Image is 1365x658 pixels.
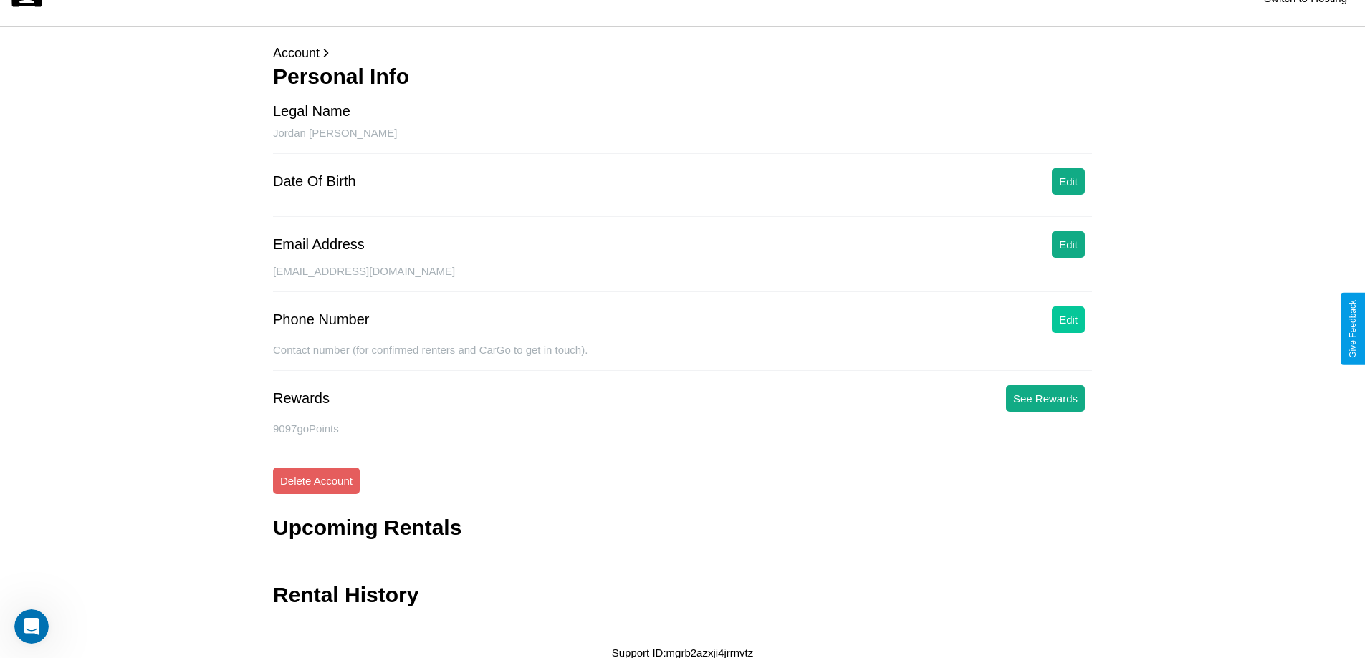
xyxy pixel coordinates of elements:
button: See Rewards [1006,385,1085,412]
div: Email Address [273,236,365,253]
div: Jordan [PERSON_NAME] [273,127,1092,154]
div: Give Feedback [1348,300,1358,358]
button: Edit [1052,231,1085,258]
iframe: Intercom live chat [14,609,49,644]
h3: Rental History [273,583,418,607]
button: Edit [1052,168,1085,195]
div: Date Of Birth [273,173,356,190]
div: Legal Name [273,103,350,120]
button: Delete Account [273,468,360,494]
p: Account [273,42,1092,64]
h3: Upcoming Rentals [273,516,461,540]
button: Edit [1052,306,1085,333]
h3: Personal Info [273,64,1092,89]
p: 9097 goPoints [273,419,1092,438]
div: [EMAIL_ADDRESS][DOMAIN_NAME] [273,265,1092,292]
div: Phone Number [273,311,370,328]
div: Contact number (for confirmed renters and CarGo to get in touch). [273,344,1092,371]
div: Rewards [273,390,330,407]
